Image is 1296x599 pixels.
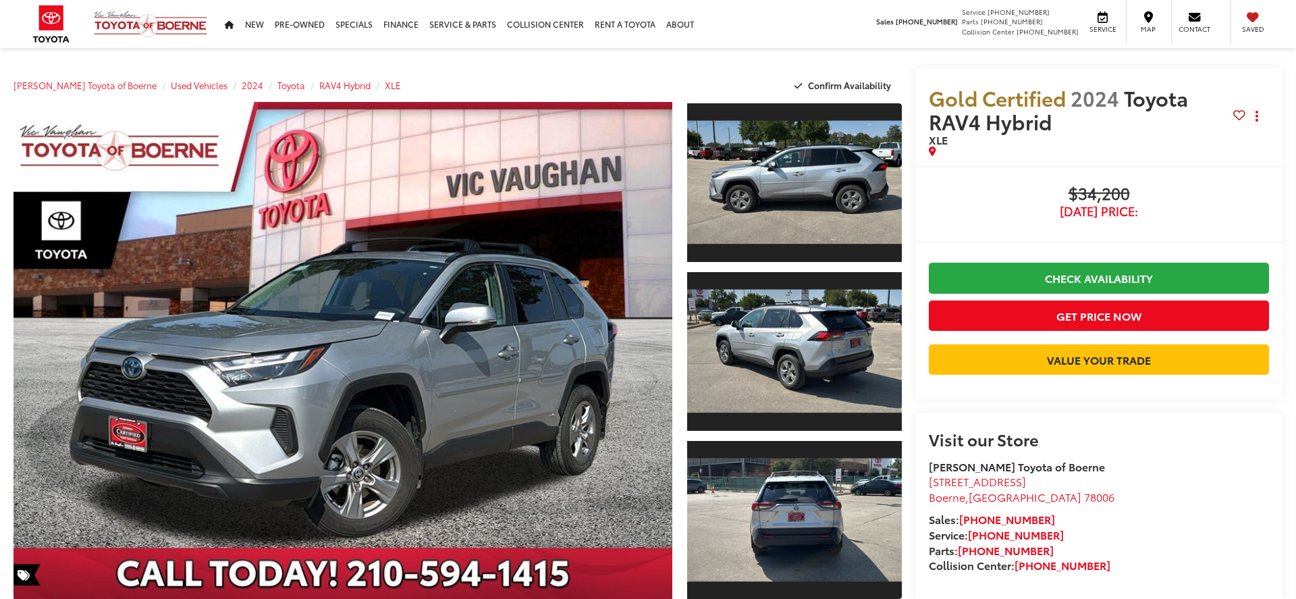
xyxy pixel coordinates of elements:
a: [PERSON_NAME] Toyota of Boerne [13,79,157,91]
a: [PHONE_NUMBER] [959,511,1055,527]
a: XLE [385,79,401,91]
span: [DATE] Price: [929,205,1269,218]
span: Parts [962,16,979,26]
img: Vic Vaughan Toyota of Boerne [93,10,208,38]
a: Expand Photo 1 [687,102,902,263]
span: Boerne [929,489,965,504]
button: Confirm Availability [787,74,902,97]
a: Expand Photo 2 [687,271,902,432]
span: Contact [1179,24,1210,34]
a: Check Availability [929,263,1269,293]
button: Actions [1245,105,1269,128]
strong: Parts: [929,542,1054,558]
span: [PHONE_NUMBER] [981,16,1043,26]
span: [PHONE_NUMBER] [1017,26,1079,36]
span: Special [13,564,40,585]
span: Sales [876,16,894,26]
span: $34,200 [929,184,1269,205]
a: Value Your Trade [929,344,1269,375]
a: [STREET_ADDRESS] Boerne,[GEOGRAPHIC_DATA] 78006 [929,473,1114,504]
span: Service [1087,24,1118,34]
span: 78006 [1084,489,1114,504]
strong: Collision Center: [929,557,1110,573]
img: 2024 Toyota RAV4 Hybrid XLE [684,121,904,244]
span: Collision Center [962,26,1015,36]
span: Toyota RAV4 Hybrid [929,83,1188,136]
span: Service [962,7,986,17]
a: [PHONE_NUMBER] [958,542,1054,558]
a: 2024 [242,79,263,91]
span: [PHONE_NUMBER] [896,16,958,26]
span: 2024 [1071,83,1119,112]
span: [STREET_ADDRESS] [929,473,1026,489]
a: RAV4 Hybrid [319,79,371,91]
a: [PHONE_NUMBER] [968,527,1064,542]
h2: Visit our Store [929,430,1269,448]
span: XLE [929,132,948,147]
strong: Service: [929,527,1064,542]
img: 2024 Toyota RAV4 Hybrid XLE [684,459,904,582]
span: Saved [1238,24,1268,34]
span: [GEOGRAPHIC_DATA] [969,489,1081,504]
span: Map [1133,24,1163,34]
span: dropdown dots [1255,111,1258,122]
img: 2024 Toyota RAV4 Hybrid XLE [684,290,904,413]
strong: Sales: [929,511,1055,527]
span: Confirm Availability [808,79,891,91]
a: Used Vehicles [171,79,227,91]
a: Toyota [277,79,305,91]
span: , [929,489,1114,504]
strong: [PERSON_NAME] Toyota of Boerne [929,459,1105,474]
span: Gold Certified [929,83,1066,112]
span: [PHONE_NUMBER] [988,7,1050,17]
button: Get Price Now [929,301,1269,331]
a: [PHONE_NUMBER] [1015,557,1110,573]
